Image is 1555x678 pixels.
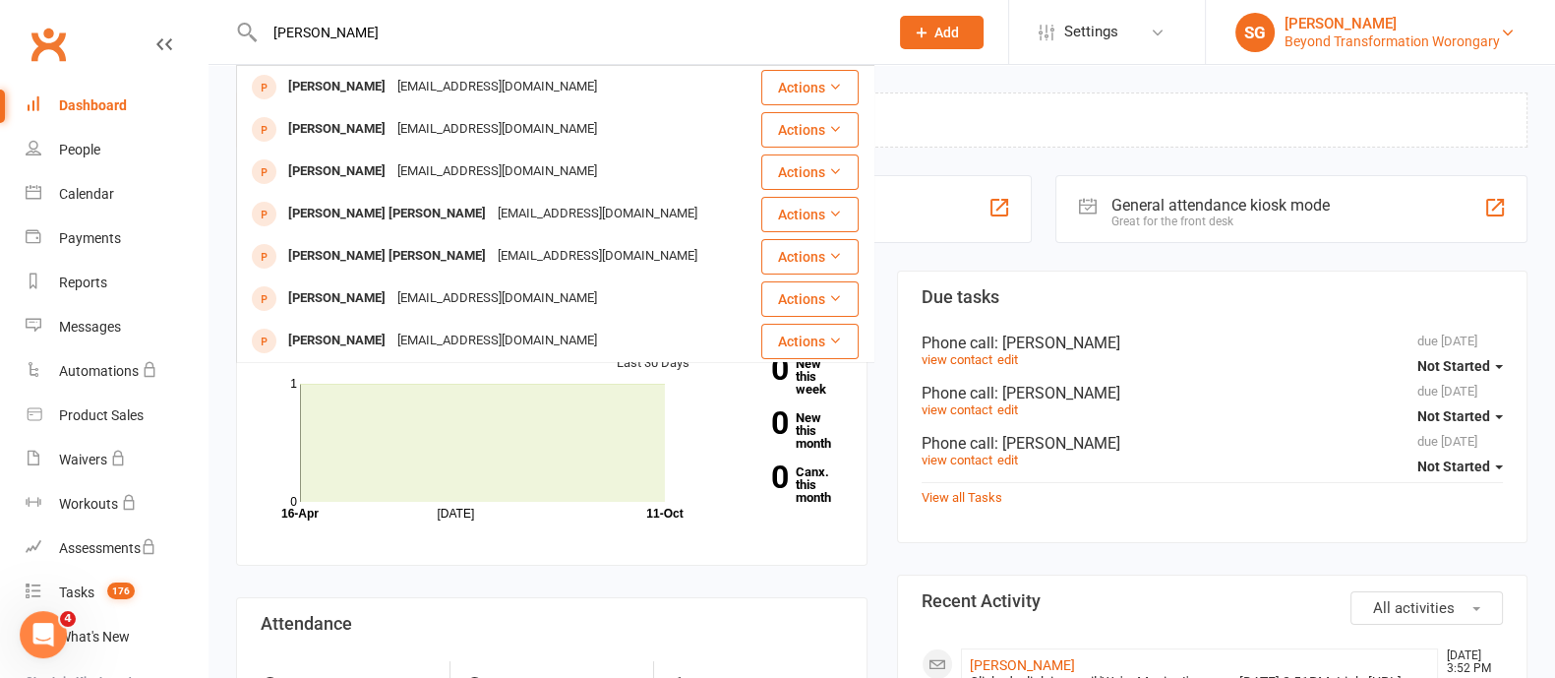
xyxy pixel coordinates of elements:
[994,434,1120,453] span: : [PERSON_NAME]
[997,453,1018,467] a: edit
[761,281,859,317] button: Actions
[922,591,1504,611] h3: Recent Activity
[1235,13,1275,52] div: SG
[922,453,992,467] a: view contact
[391,157,603,186] div: [EMAIL_ADDRESS][DOMAIN_NAME]
[26,482,208,526] a: Workouts
[59,275,107,290] div: Reports
[1285,15,1500,32] div: [PERSON_NAME]
[1417,348,1503,384] button: Not Started
[1417,449,1503,484] button: Not Started
[970,657,1075,673] a: [PERSON_NAME]
[59,496,118,512] div: Workouts
[719,408,788,438] strong: 0
[922,352,992,367] a: view contact
[994,334,1120,352] span: : [PERSON_NAME]
[1350,591,1503,625] button: All activities
[900,16,984,49] button: Add
[259,19,874,46] input: Search...
[761,239,859,275] button: Actions
[282,157,391,186] div: [PERSON_NAME]
[60,611,76,627] span: 4
[26,84,208,128] a: Dashboard
[282,200,492,228] div: [PERSON_NAME] [PERSON_NAME]
[1111,196,1330,215] div: General attendance kiosk mode
[26,261,208,305] a: Reports
[59,230,121,246] div: Payments
[391,284,603,313] div: [EMAIL_ADDRESS][DOMAIN_NAME]
[761,197,859,232] button: Actions
[1417,459,1490,474] span: Not Started
[26,394,208,438] a: Product Sales
[997,402,1018,417] a: edit
[59,97,127,113] div: Dashboard
[761,112,859,148] button: Actions
[59,363,139,379] div: Automations
[719,465,842,504] a: 0Canx. this month
[26,305,208,349] a: Messages
[994,384,1120,402] span: : [PERSON_NAME]
[26,172,208,216] a: Calendar
[26,349,208,394] a: Automations
[282,73,391,101] div: [PERSON_NAME]
[1417,408,1490,424] span: Not Started
[26,615,208,659] a: What's New
[26,571,208,615] a: Tasks 176
[1373,599,1455,617] span: All activities
[26,526,208,571] a: Assessments
[107,583,135,599] span: 176
[719,354,788,384] strong: 0
[934,25,959,40] span: Add
[1285,32,1500,50] div: Beyond Transformation Worongary
[282,327,391,355] div: [PERSON_NAME]
[26,438,208,482] a: Waivers
[282,115,391,144] div: [PERSON_NAME]
[59,142,100,157] div: People
[24,20,73,69] a: Clubworx
[261,614,843,634] h3: Attendance
[59,629,130,645] div: What's New
[59,186,114,202] div: Calendar
[492,242,703,271] div: [EMAIL_ADDRESS][DOMAIN_NAME]
[282,284,391,313] div: [PERSON_NAME]
[391,327,603,355] div: [EMAIL_ADDRESS][DOMAIN_NAME]
[719,462,788,492] strong: 0
[59,585,94,600] div: Tasks
[391,73,603,101] div: [EMAIL_ADDRESS][DOMAIN_NAME]
[59,319,121,335] div: Messages
[26,128,208,172] a: People
[922,490,1002,505] a: View all Tasks
[20,611,67,658] iframe: Intercom live chat
[719,357,842,396] a: 0New this week
[719,411,842,450] a: 0New this month
[1417,358,1490,374] span: Not Started
[26,216,208,261] a: Payments
[922,334,1504,352] div: Phone call
[236,92,1527,148] div: We're working on an update to your Clubworx dashboard.
[922,384,1504,402] div: Phone call
[1437,649,1502,675] time: [DATE] 3:52 PM
[1064,10,1118,54] span: Settings
[59,452,107,467] div: Waivers
[997,352,1018,367] a: edit
[282,242,492,271] div: [PERSON_NAME] [PERSON_NAME]
[761,324,859,359] button: Actions
[1417,399,1503,434] button: Not Started
[1111,215,1330,228] div: Great for the front desk
[59,407,144,423] div: Product Sales
[922,287,1504,307] h3: Due tasks
[391,115,603,144] div: [EMAIL_ADDRESS][DOMAIN_NAME]
[59,540,156,556] div: Assessments
[761,70,859,105] button: Actions
[761,154,859,190] button: Actions
[922,434,1504,453] div: Phone call
[922,402,992,417] a: view contact
[492,200,703,228] div: [EMAIL_ADDRESS][DOMAIN_NAME]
